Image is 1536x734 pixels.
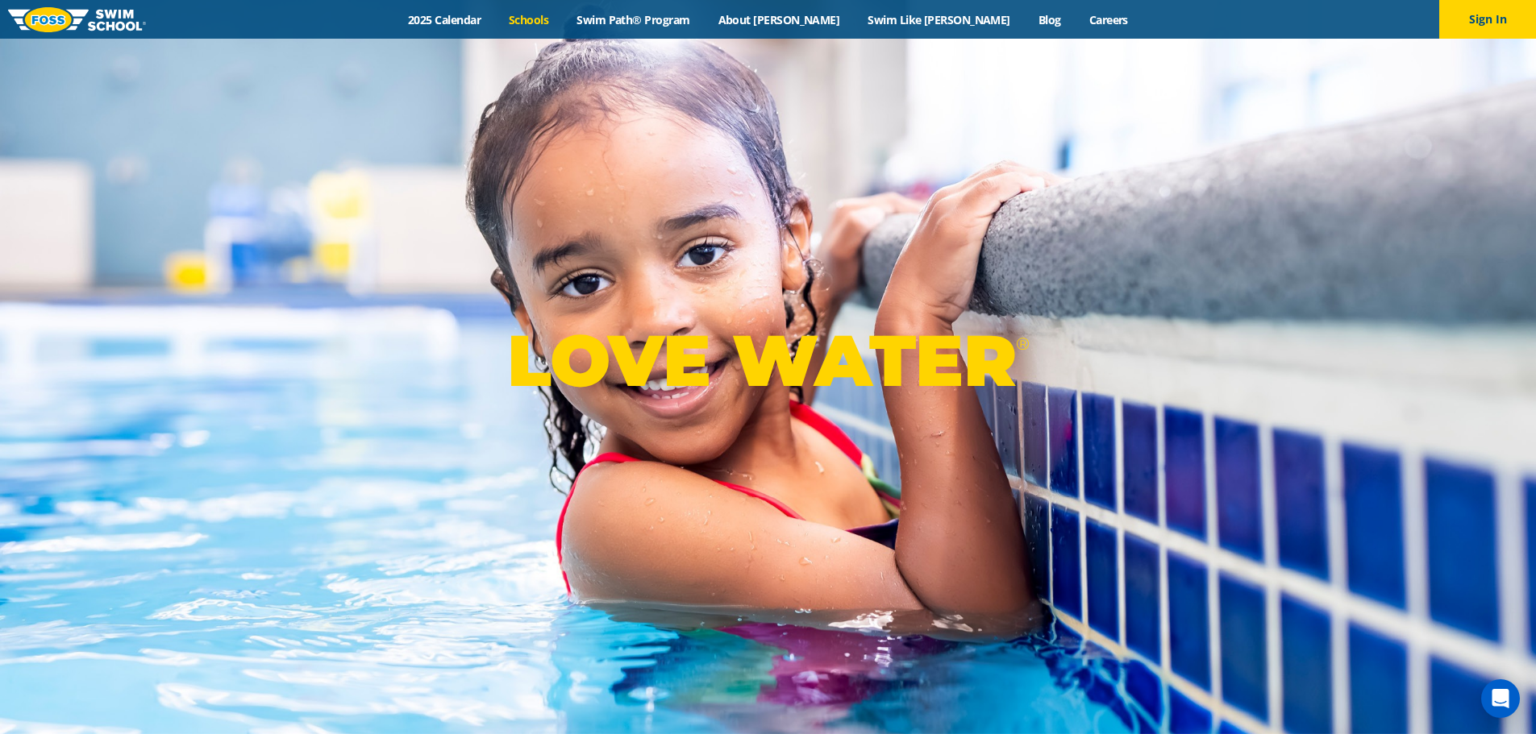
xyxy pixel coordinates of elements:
a: About [PERSON_NAME] [704,12,854,27]
a: Schools [495,12,563,27]
a: Swim Path® Program [563,12,704,27]
sup: ® [1016,334,1029,354]
a: Careers [1075,12,1142,27]
p: LOVE WATER [507,317,1029,404]
a: Swim Like [PERSON_NAME] [854,12,1025,27]
a: Blog [1024,12,1075,27]
a: 2025 Calendar [394,12,495,27]
img: FOSS Swim School Logo [8,7,146,32]
div: Open Intercom Messenger [1481,679,1520,718]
